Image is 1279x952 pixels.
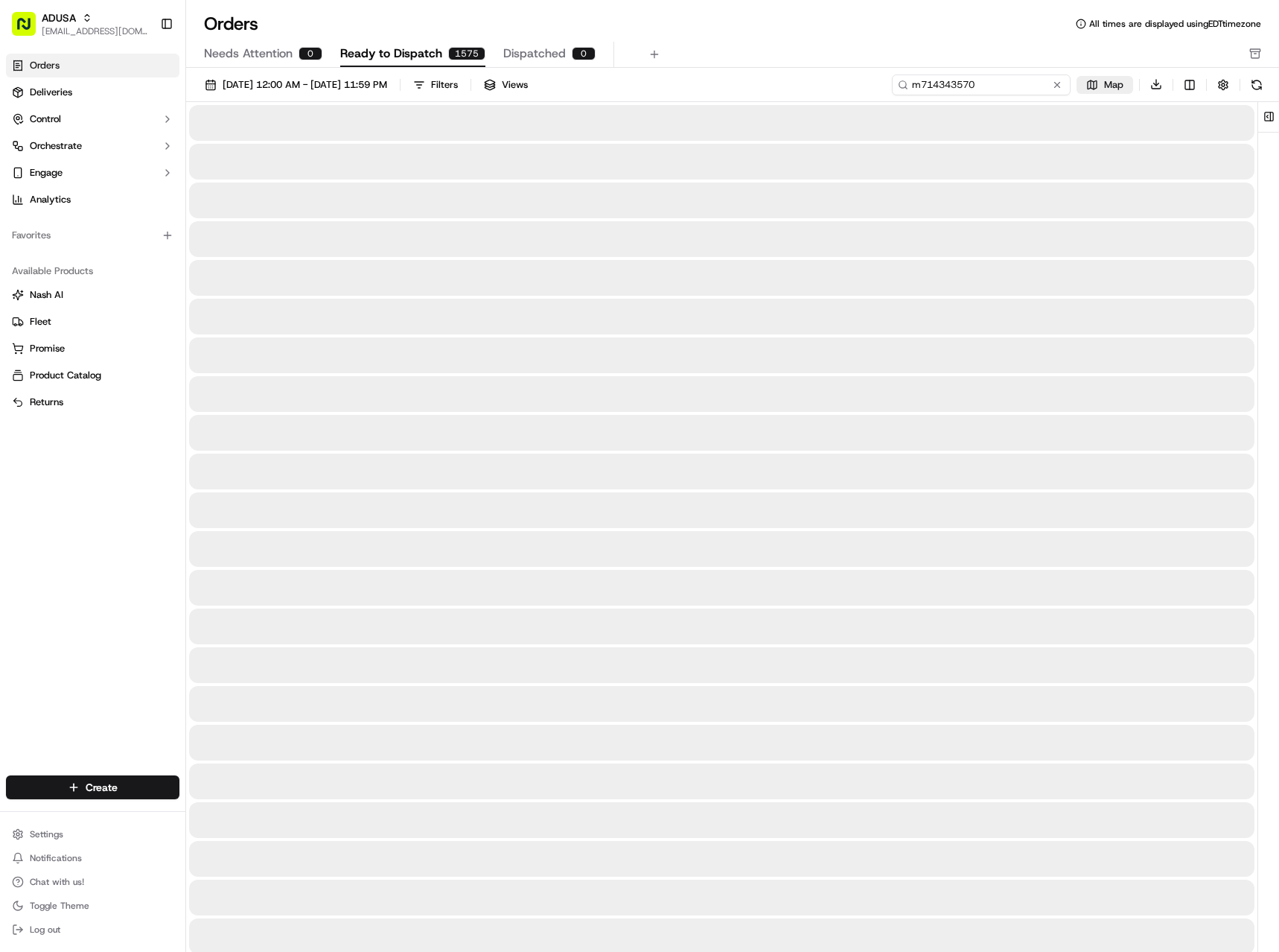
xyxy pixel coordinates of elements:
img: 1736555255976-a54dd68f-1ca7-489b-9aae-adbdc363a1c4 [15,142,42,169]
div: 0 [572,47,596,60]
button: Refresh [1246,74,1267,95]
a: Product Catalog [12,369,173,382]
div: Favorites [6,223,179,247]
a: Powered byPylon [105,252,180,264]
span: Orders [30,59,60,72]
span: Create [86,780,118,795]
span: Fleet [30,315,51,329]
img: Nash [15,15,45,45]
button: Settings [6,824,179,845]
span: API Documentation [141,216,239,231]
span: All times are displayed using EDT timezone [1089,18,1261,30]
span: Orchestrate [30,139,82,153]
button: [DATE] 12:00 AM - [DATE] 11:59 PM [198,74,394,95]
span: Ready to Dispatch [340,45,442,63]
span: Notifications [30,852,82,864]
p: Welcome 👋 [15,60,271,83]
button: Map [1077,76,1133,94]
button: Returns [6,390,179,414]
a: Orders [6,54,179,77]
span: Returns [30,396,63,409]
span: Views [502,78,528,92]
span: Knowledge Base [30,216,114,231]
button: ADUSA[EMAIL_ADDRESS][DOMAIN_NAME] [6,6,154,42]
div: 1575 [448,47,485,60]
span: Product Catalog [30,369,101,382]
a: Analytics [6,188,179,212]
span: Analytics [30,193,71,206]
input: Type to search [892,74,1071,95]
span: Control [30,112,61,126]
a: 💻API Documentation [120,210,245,237]
span: Dispatched [503,45,566,63]
button: Orchestrate [6,134,179,158]
button: Filters [406,74,465,95]
span: Chat with us! [30,876,84,888]
a: Nash AI [12,288,173,302]
button: Notifications [6,848,179,869]
button: Chat with us! [6,872,179,892]
div: We're available if you need us! [51,157,188,169]
button: Nash AI [6,283,179,307]
button: Engage [6,161,179,185]
span: Needs Attention [204,45,293,63]
span: Deliveries [30,86,72,99]
button: Views [477,74,535,95]
div: 📗 [15,218,27,229]
span: Promise [30,342,65,355]
a: Deliveries [6,80,179,104]
div: 0 [299,47,322,60]
span: [DATE] 12:00 AM - [DATE] 11:59 PM [223,78,387,92]
button: Control [6,107,179,131]
span: Toggle Theme [30,900,89,912]
button: Product Catalog [6,364,179,387]
button: ADUSA [42,10,76,25]
a: Returns [12,396,173,409]
div: 💻 [126,218,138,229]
button: Start new chat [253,147,271,165]
span: Map [1104,78,1123,92]
a: Promise [12,342,173,355]
button: Toggle Theme [6,895,179,916]
button: Promise [6,337,179,361]
div: Available Products [6,259,179,283]
a: 📗Knowledge Base [9,210,120,237]
div: Start new chat [51,142,244,157]
span: Pylon [148,253,180,264]
span: Engage [30,166,63,180]
h1: Orders [204,12,258,36]
span: Log out [30,924,60,936]
input: Got a question? Start typing here... [39,96,268,112]
span: Nash AI [30,288,63,302]
span: Settings [30,828,63,840]
button: [EMAIL_ADDRESS][DOMAIN_NAME] [42,25,148,37]
button: Create [6,775,179,799]
button: Fleet [6,310,179,334]
button: Log out [6,919,179,940]
div: Filters [431,78,458,92]
a: Fleet [12,315,173,329]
